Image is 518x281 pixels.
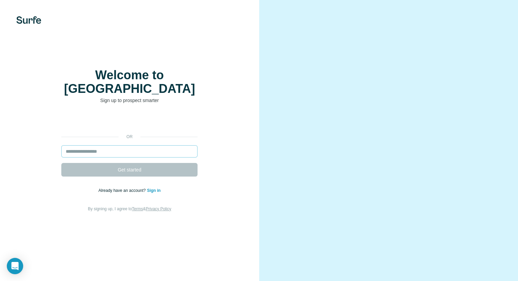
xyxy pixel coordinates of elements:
iframe: Sign in with Google Button [58,114,201,129]
p: Sign up to prospect smarter [61,97,198,104]
span: By signing up, I agree to & [88,206,171,211]
a: Privacy Policy [146,206,171,211]
a: Terms [132,206,143,211]
span: Already have an account? [98,188,147,193]
div: Open Intercom Messenger [7,258,23,274]
a: Sign in [147,188,161,193]
img: Surfe's logo [16,16,41,24]
h1: Welcome to [GEOGRAPHIC_DATA] [61,68,198,96]
p: or [119,134,140,140]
